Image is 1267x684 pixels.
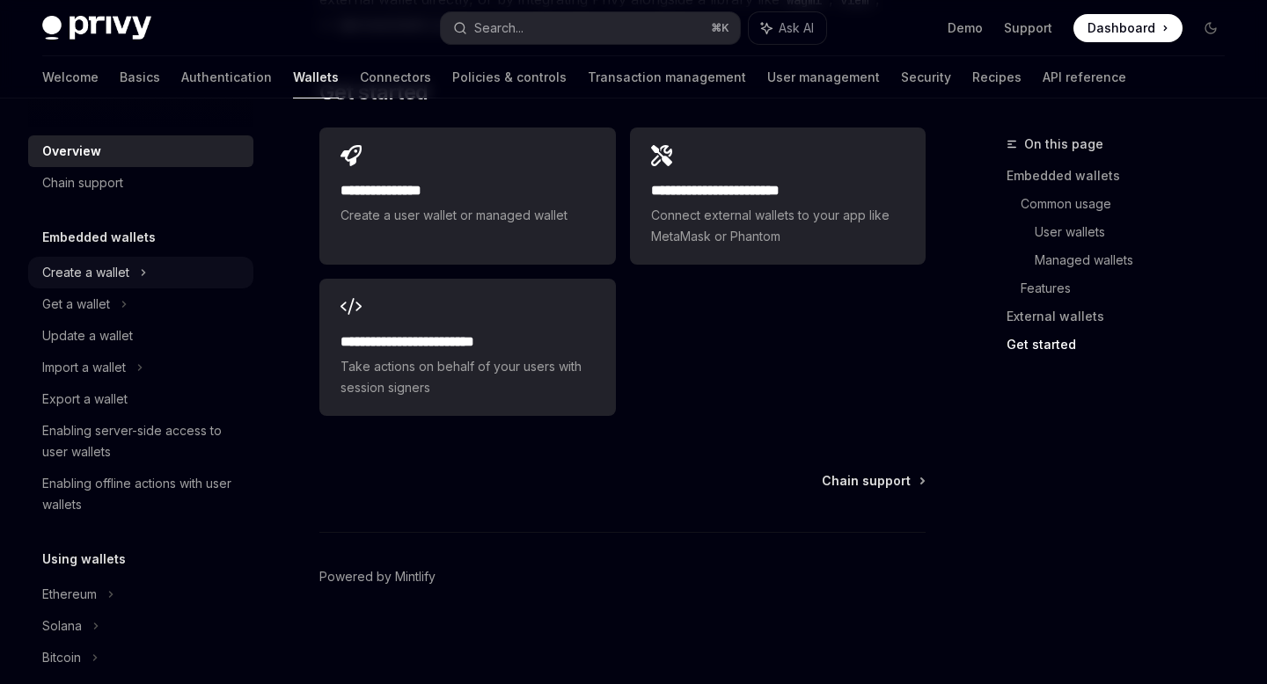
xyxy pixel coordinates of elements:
[1088,19,1155,37] span: Dashboard
[120,56,160,98] a: Basics
[749,12,826,44] button: Ask AI
[42,325,133,346] div: Update a wallet
[293,56,339,98] a: Wallets
[767,56,880,98] a: User management
[319,568,436,586] a: Powered by Mintlify
[1007,331,1239,359] a: Get started
[28,135,253,167] a: Overview
[1021,274,1239,302] a: Features
[360,56,431,98] a: Connectors
[1035,246,1239,274] a: Managed wallets
[42,357,126,378] div: Import a wallet
[42,227,156,248] h5: Embedded wallets
[1197,14,1225,42] button: Toggle dark mode
[28,167,253,199] a: Chain support
[28,468,253,520] a: Enabling offline actions with user wallets
[42,389,128,410] div: Export a wallet
[1007,302,1239,331] a: External wallets
[28,320,253,352] a: Update a wallet
[948,19,983,37] a: Demo
[1043,56,1126,98] a: API reference
[474,18,524,39] div: Search...
[1035,218,1239,246] a: User wallets
[1024,134,1103,155] span: On this page
[42,262,129,283] div: Create a wallet
[42,473,243,515] div: Enabling offline actions with user wallets
[42,647,81,668] div: Bitcoin
[1021,190,1239,218] a: Common usage
[28,383,253,415] a: Export a wallet
[28,415,253,468] a: Enabling server-side access to user wallets
[42,172,123,193] div: Chain support
[341,356,594,398] span: Take actions on behalf of your users with session signers
[1004,19,1052,37] a: Support
[42,294,110,315] div: Get a wallet
[779,19,814,37] span: Ask AI
[1073,14,1183,42] a: Dashboard
[42,141,101,162] div: Overview
[441,12,739,44] button: Search...⌘K
[42,420,243,462] div: Enabling server-side access to user wallets
[822,472,924,490] a: Chain support
[972,56,1022,98] a: Recipes
[42,549,126,570] h5: Using wallets
[822,472,911,490] span: Chain support
[42,16,151,40] img: dark logo
[588,56,746,98] a: Transaction management
[181,56,272,98] a: Authentication
[42,584,97,605] div: Ethereum
[1007,162,1239,190] a: Embedded wallets
[341,205,594,226] span: Create a user wallet or managed wallet
[901,56,951,98] a: Security
[711,21,729,35] span: ⌘ K
[452,56,567,98] a: Policies & controls
[42,615,82,637] div: Solana
[651,205,904,247] span: Connect external wallets to your app like MetaMask or Phantom
[42,56,99,98] a: Welcome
